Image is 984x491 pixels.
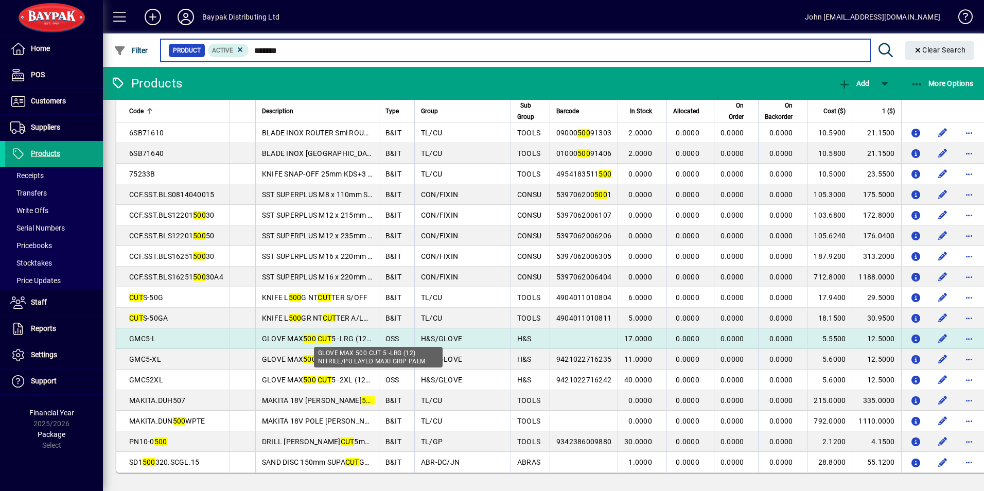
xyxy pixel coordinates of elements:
[421,252,458,260] span: CON/FIXIN
[31,377,57,385] span: Support
[303,376,316,384] em: 500
[517,190,541,199] span: CONSU
[935,433,951,450] button: Edit
[5,316,103,342] a: Reports
[129,106,144,117] span: Code
[517,417,540,425] span: TOOLS
[5,184,103,202] a: Transfers
[628,149,652,157] span: 2.0000
[556,293,611,302] span: 4904011010804
[807,246,852,267] td: 187.9200
[961,125,978,141] button: More options
[10,206,48,215] span: Write Offs
[852,143,901,164] td: 21.1500
[517,314,540,322] span: TOOLS
[421,170,442,178] span: TL/CU
[556,211,611,219] span: 5397062006107
[556,376,611,384] span: 9421022716242
[676,170,699,178] span: 0.0000
[385,106,408,117] div: Type
[31,123,60,131] span: Suppliers
[935,248,951,265] button: Edit
[193,273,206,281] em: 500
[517,273,541,281] span: CONSU
[556,149,611,157] span: 01000 91406
[807,349,852,370] td: 5.6000
[5,62,103,88] a: POS
[129,252,214,260] span: CCF.SST.BLS16251 30
[935,392,951,409] button: Edit
[721,335,744,343] span: 0.0000
[385,273,401,281] span: B&IT
[769,355,793,363] span: 0.0000
[721,355,744,363] span: 0.0000
[852,122,901,143] td: 21.1500
[517,100,534,122] span: Sub Group
[5,89,103,114] a: Customers
[421,314,442,322] span: TL/CU
[852,225,901,246] td: 176.0400
[517,376,532,384] span: H&S
[628,129,652,137] span: 2.0000
[721,293,744,302] span: 0.0000
[805,9,940,25] div: John [EMAIL_ADDRESS][DOMAIN_NAME]
[517,355,532,363] span: H&S
[836,74,872,93] button: Add
[129,396,185,405] span: MAKITA.DUH507
[935,166,951,182] button: Edit
[961,269,978,285] button: More options
[807,122,852,143] td: 10.5900
[29,409,74,417] span: Financial Year
[262,106,373,117] div: Description
[676,355,699,363] span: 0.0000
[385,211,401,219] span: B&IT
[961,207,978,223] button: More options
[262,149,377,157] span: BLADE INOX [GEOGRAPHIC_DATA]
[769,335,793,343] span: 0.0000
[421,273,458,281] span: CON/FIXIN
[935,227,951,244] button: Edit
[517,129,540,137] span: TOOLS
[262,190,504,199] span: SST SUPERPLUS M8 x 110mm SELF-UNDER TING ANC, ZINC PTD (25)
[262,376,493,384] span: GLOVE MAX 5 -2XL (12) NITRILE/PU LAYED MAXI GRIP PALM
[935,310,951,326] button: Edit
[556,106,611,117] div: Barcode
[624,106,661,117] div: In Stock
[193,252,206,260] em: 500
[624,376,652,384] span: 40.0000
[129,170,155,178] span: 75233B
[556,170,611,178] span: 4954183511
[421,106,438,117] span: Group
[5,290,103,315] a: Staff
[111,41,151,60] button: Filter
[852,349,901,370] td: 12.5000
[852,308,901,328] td: 30.9500
[673,106,709,117] div: Allocated
[385,190,401,199] span: B&IT
[721,190,744,199] span: 0.0000
[628,232,652,240] span: 0.0000
[385,170,401,178] span: B&IT
[769,211,793,219] span: 0.0000
[951,2,971,36] a: Knowledge Base
[385,314,401,322] span: B&IT
[173,45,201,56] span: Product
[129,376,163,384] span: GMC52XL
[318,293,331,302] em: CUT
[262,314,378,322] span: KNIFE L GR NT TER A/LOCK
[807,205,852,225] td: 103.6800
[769,314,793,322] span: 0.0000
[5,36,103,62] a: Home
[421,211,458,219] span: CON/FIXIN
[676,232,699,240] span: 0.0000
[961,248,978,265] button: More options
[765,100,802,122] div: On Backorder
[961,372,978,388] button: More options
[31,71,45,79] span: POS
[628,417,652,425] span: 0.0000
[577,149,590,157] em: 500
[911,79,974,87] span: More Options
[807,184,852,205] td: 105.3000
[961,351,978,367] button: More options
[323,314,337,322] em: CUT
